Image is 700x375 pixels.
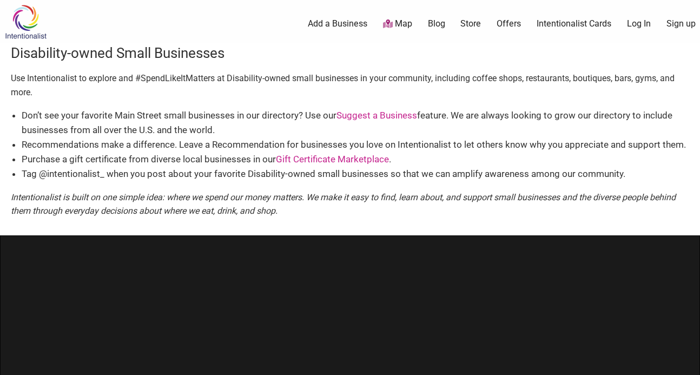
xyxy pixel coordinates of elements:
[11,43,689,63] h3: Disability-owned Small Businesses
[276,154,389,165] a: Gift Certificate Marketplace
[22,167,689,181] li: Tag @intentionalist_ when you post about your favorite Disability-owned small businesses so that ...
[537,18,611,30] a: Intentionalist Cards
[336,110,417,121] a: Suggest a Business
[308,18,367,30] a: Add a Business
[428,18,445,30] a: Blog
[460,18,481,30] a: Store
[627,18,651,30] a: Log In
[11,71,689,99] p: Use Intentionalist to explore and #SpendLikeItMatters at Disability-owned small businesses in you...
[22,137,689,152] li: Recommendations make a difference. Leave a Recommendation for businesses you love on Intentionali...
[383,18,412,30] a: Map
[22,108,689,137] li: Don’t see your favorite Main Street small businesses in our directory? Use our feature. We are al...
[666,18,696,30] a: Sign up
[497,18,521,30] a: Offers
[11,192,676,216] em: Intentionalist is built on one simple idea: where we spend our money matters. We make it easy to ...
[22,152,689,167] li: Purchase a gift certificate from diverse local businesses in our .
